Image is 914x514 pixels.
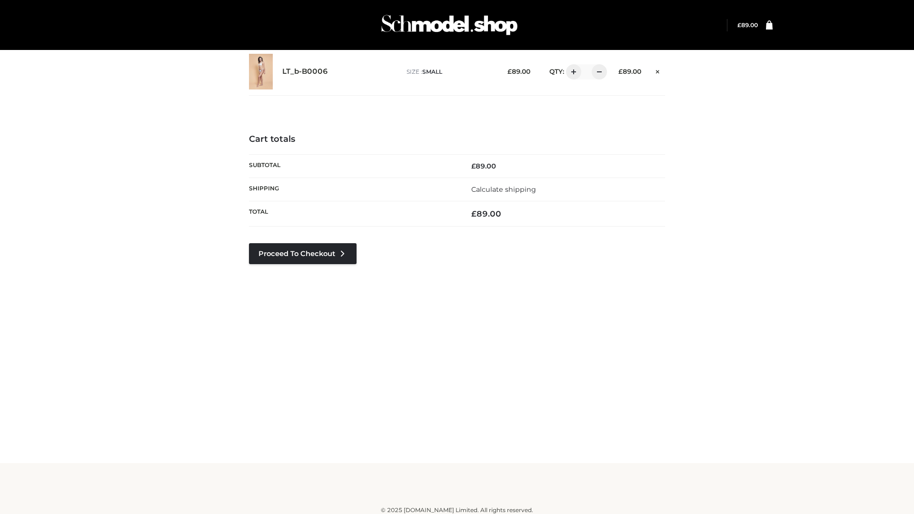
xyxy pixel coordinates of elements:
bdi: 89.00 [507,68,530,75]
a: £89.00 [737,21,758,29]
bdi: 89.00 [471,209,501,218]
span: £ [618,68,623,75]
a: Proceed to Checkout [249,243,357,264]
a: Remove this item [651,64,665,77]
bdi: 89.00 [737,21,758,29]
h4: Cart totals [249,134,665,145]
span: SMALL [422,68,442,75]
span: £ [471,209,477,218]
div: QTY: [540,64,604,79]
span: £ [507,68,512,75]
a: LT_b-B0006 [282,67,328,76]
th: Shipping [249,178,457,201]
img: Schmodel Admin 964 [378,6,521,44]
th: Total [249,201,457,227]
p: size : [407,68,493,76]
bdi: 89.00 [471,162,496,170]
bdi: 89.00 [618,68,641,75]
th: Subtotal [249,154,457,178]
span: £ [737,21,741,29]
span: £ [471,162,476,170]
a: Calculate shipping [471,185,536,194]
